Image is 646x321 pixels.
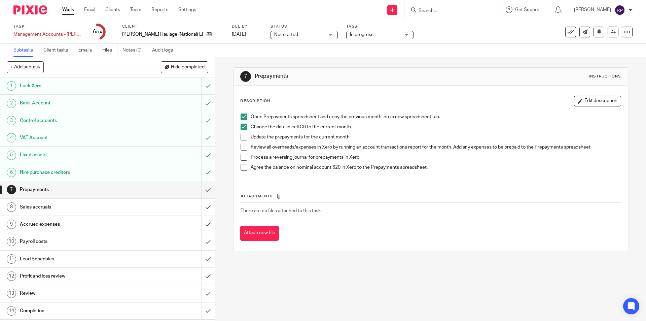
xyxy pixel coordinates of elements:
h1: Sales accruals [20,202,136,212]
span: Hide completed [171,65,205,70]
a: Work [62,6,74,13]
a: Subtasks [13,44,38,57]
div: 8 [7,202,16,212]
p: Process a reversing journal for prepayments in Xero. [251,154,620,161]
label: Task [13,24,81,29]
div: Instructions [589,74,621,79]
p: Agree the balance on nominal account 620 in Xero to the Prepayments spreadsheet. [251,164,620,171]
div: 1 [7,81,16,91]
div: Management Accounts - [PERSON_NAME] Haulage (National) Ltd - July [13,31,81,38]
p: Change the date in cell G6 to the current month. [251,124,620,130]
h1: Control accounts [20,116,136,126]
div: 12 [7,271,16,281]
div: 5 [7,151,16,160]
div: 14 [7,306,16,316]
h1: Completion [20,306,136,316]
a: Clients [105,6,120,13]
h1: Review [20,288,136,298]
div: 11 [7,254,16,264]
div: 6 [93,28,102,36]
a: Files [102,44,117,57]
input: Search [418,8,478,14]
p: Update the prepayments for the current month. [251,134,620,140]
a: Reports [151,6,168,13]
h1: Lead Schedules [20,254,136,264]
span: There are no files attached to this task. [241,208,322,213]
h1: VAT Account [20,133,136,143]
button: + Add subtask [7,61,44,73]
h1: Accrued expenses [20,219,136,229]
small: /14 [96,30,102,34]
a: Team [130,6,141,13]
img: svg%3E [614,5,625,15]
p: Description [240,98,270,104]
h1: Payroll costs [20,236,136,247]
a: Client tasks [43,44,73,57]
p: Open Prepayments spreadsheet and copy the previous month into a new spreadsheet tab. [251,114,620,120]
h1: Fixed assets [20,150,136,160]
p: [PERSON_NAME] Haulage (National) Limited [122,31,203,38]
a: Audit logs [152,44,178,57]
h1: Profit and loss review [20,271,136,281]
h1: Hire purchase creditors [20,167,136,178]
a: Notes (0) [122,44,147,57]
button: Attach new file [240,226,279,241]
div: 13 [7,289,16,298]
div: 6 [7,168,16,177]
img: Pixie [13,5,47,14]
label: Client [122,24,223,29]
span: Get Support [515,7,541,12]
div: 4 [7,133,16,142]
a: Email [84,6,95,13]
div: 10 [7,237,16,246]
h1: Prepayments [20,185,136,195]
div: 7 [240,71,251,82]
h1: Bank Account [20,98,136,108]
label: Tags [346,24,414,29]
h1: Prepayments [255,73,445,80]
span: In progress [350,32,373,37]
div: 7 [7,185,16,194]
span: [DATE] [232,32,246,37]
p: Review all overheads/expenses in Xero by running an account transactions report for the month. Ad... [251,144,620,151]
p: [PERSON_NAME] [574,6,611,13]
span: Not started [274,32,298,37]
a: Emails [78,44,97,57]
div: 3 [7,116,16,125]
label: Due by [232,24,262,29]
a: Settings [178,6,196,13]
div: Management Accounts - Haworth Haulage (National) Ltd - July [13,31,81,38]
h1: Lock Xero [20,81,136,91]
button: Hide completed [161,61,208,73]
div: 2 [7,99,16,108]
div: 9 [7,220,16,229]
button: Edit description [574,96,621,106]
span: Attachments [241,194,273,198]
label: Status [271,24,338,29]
